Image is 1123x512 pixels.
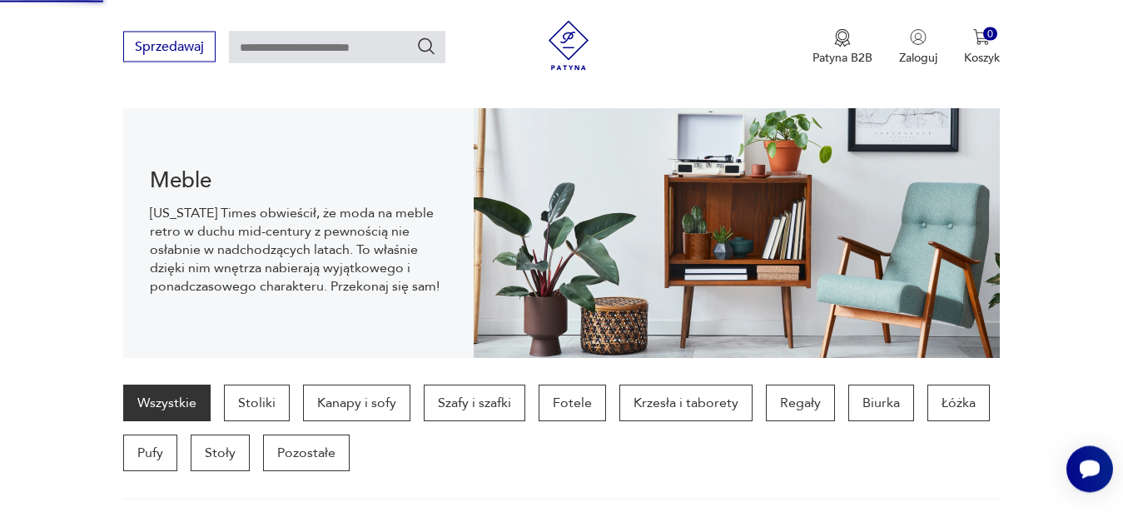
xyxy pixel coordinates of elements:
p: [US_STATE] Times obwieścił, że moda na meble retro w duchu mid-century z pewnością nie osłabnie w... [150,204,447,296]
a: Krzesła i taborety [619,385,753,421]
a: Stoły [191,435,250,471]
a: Kanapy i sofy [303,385,410,421]
p: Zaloguj [899,49,937,65]
img: Ikona medalu [834,28,851,47]
button: Szukaj [416,36,436,56]
p: Patyna B2B [812,49,872,65]
a: Regały [766,385,835,421]
img: Ikonka użytkownika [910,28,927,45]
img: Patyna - sklep z meblami i dekoracjami vintage [544,20,594,70]
a: Wszystkie [123,385,211,421]
img: Meble [474,108,999,358]
a: Pufy [123,435,177,471]
a: Pozostałe [263,435,350,471]
button: 0Koszyk [964,28,1000,65]
h1: Meble [150,171,447,191]
button: Zaloguj [899,28,937,65]
img: Ikona koszyka [973,28,990,45]
a: Ikona medaluPatyna B2B [812,28,872,65]
a: Szafy i szafki [424,385,525,421]
a: Sprzedawaj [123,42,216,53]
div: 0 [983,27,997,41]
button: Patyna B2B [812,28,872,65]
p: Koszyk [964,49,1000,65]
a: Biurka [848,385,914,421]
a: Łóżka [927,385,990,421]
iframe: Smartsupp widget button [1066,445,1113,492]
a: Fotele [539,385,606,421]
button: Sprzedawaj [123,31,216,62]
a: Stoliki [224,385,290,421]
